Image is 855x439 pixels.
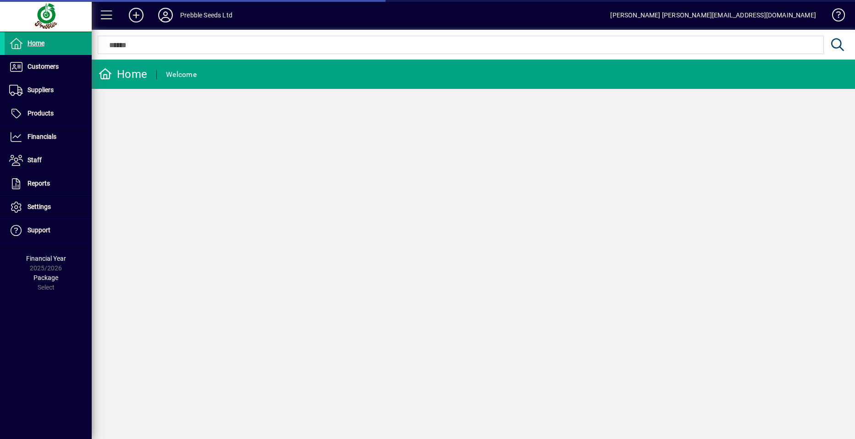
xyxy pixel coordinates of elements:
a: Suppliers [5,79,92,102]
span: Financials [28,133,56,140]
div: Welcome [166,67,197,82]
div: Prebble Seeds Ltd [180,8,232,22]
a: Knowledge Base [825,2,844,32]
a: Support [5,219,92,242]
a: Products [5,102,92,125]
a: Settings [5,196,92,219]
span: Financial Year [26,255,66,262]
span: Reports [28,180,50,187]
div: [PERSON_NAME] [PERSON_NAME][EMAIL_ADDRESS][DOMAIN_NAME] [610,8,816,22]
a: Financials [5,126,92,148]
span: Support [28,226,50,234]
span: Home [28,39,44,47]
span: Package [33,274,58,281]
a: Staff [5,149,92,172]
span: Staff [28,156,42,164]
span: Settings [28,203,51,210]
span: Products [28,110,54,117]
div: Home [99,67,147,82]
a: Reports [5,172,92,195]
button: Profile [151,7,180,23]
button: Add [121,7,151,23]
a: Customers [5,55,92,78]
span: Customers [28,63,59,70]
span: Suppliers [28,86,54,93]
